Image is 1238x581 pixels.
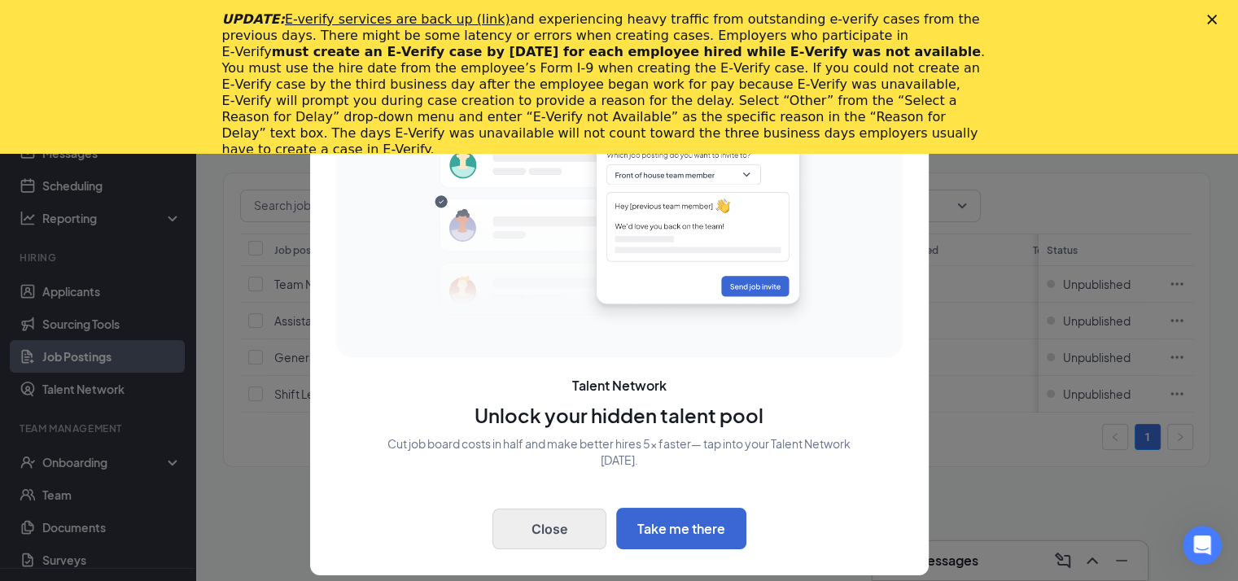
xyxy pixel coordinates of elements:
a: E-verify services are back up (link) [285,11,510,27]
i: UPDATE: [222,11,510,27]
div: Close [1207,15,1223,24]
b: must create an E‑Verify case by [DATE] for each employee hired while E‑Verify was not available [272,44,981,59]
iframe: Intercom live chat [1183,526,1222,565]
div: and experiencing heavy traffic from outstanding e-verify cases from the previous days. There migh... [222,11,991,158]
